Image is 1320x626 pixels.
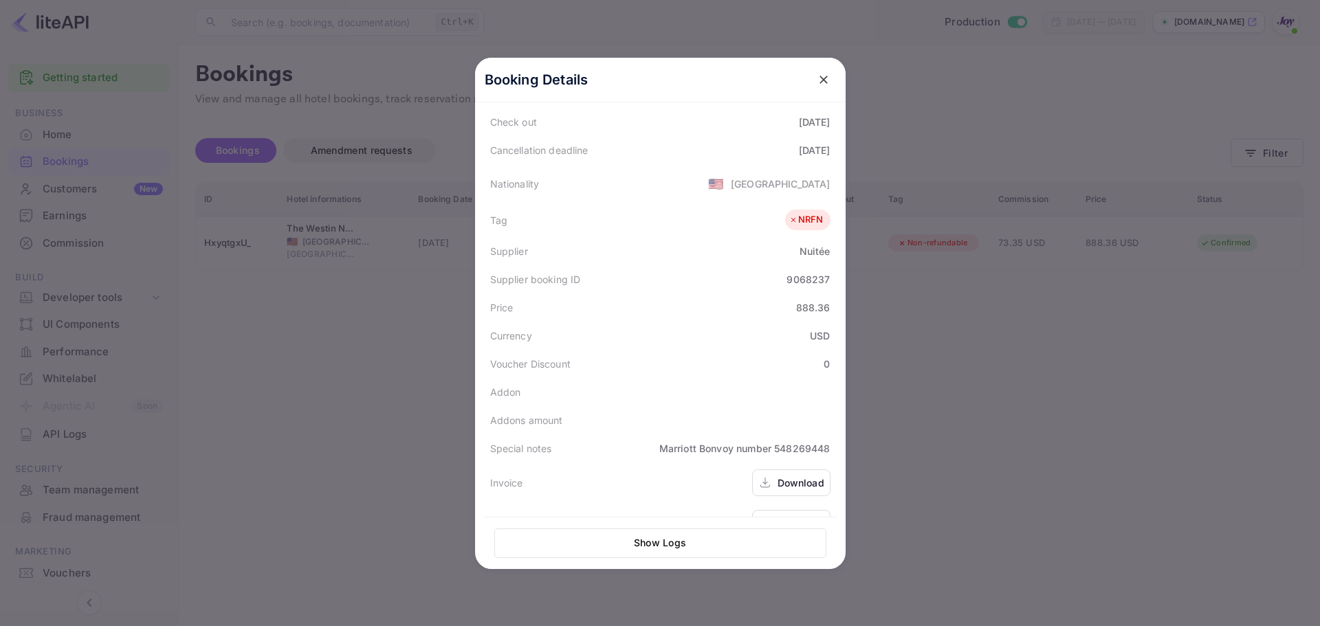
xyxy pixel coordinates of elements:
[490,328,532,343] div: Currency
[731,177,830,191] div: [GEOGRAPHIC_DATA]
[796,300,830,315] div: 888.36
[494,528,826,558] button: Show Logs
[786,272,830,287] div: 9068237
[800,244,830,258] div: Nuitée
[490,441,552,456] div: Special notes
[708,171,724,196] span: United States
[490,244,528,258] div: Supplier
[490,357,571,371] div: Voucher Discount
[490,177,540,191] div: Nationality
[490,300,514,315] div: Price
[810,328,830,343] div: USD
[485,69,588,90] p: Booking Details
[490,413,563,427] div: Addons amount
[799,115,830,129] div: [DATE]
[490,213,507,227] div: Tag
[824,357,830,371] div: 0
[811,67,836,92] button: close
[490,143,588,157] div: Cancellation deadline
[659,441,830,456] div: Marriott Bonvoy number 548269448
[490,272,581,287] div: Supplier booking ID
[789,213,824,227] div: NRFN
[490,385,521,399] div: Addon
[490,115,537,129] div: Check out
[490,476,523,490] div: Invoice
[778,476,824,490] div: Download
[799,143,830,157] div: [DATE]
